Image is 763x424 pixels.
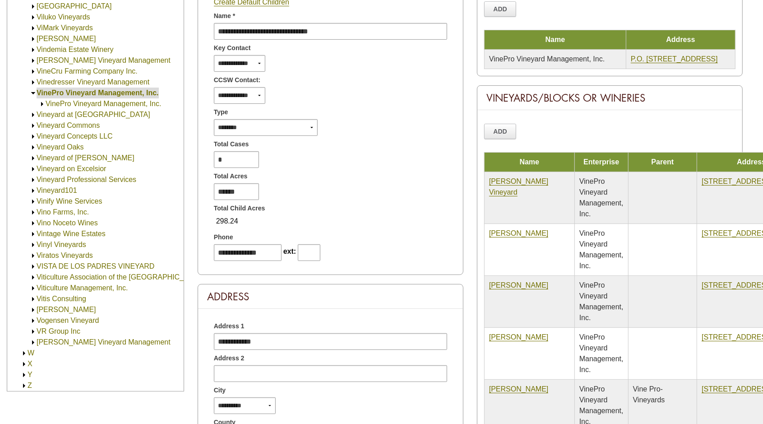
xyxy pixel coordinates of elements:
[37,165,106,172] a: Vineyard on Excelsior
[30,68,37,75] img: Expand VineCru Farming Company Inc.
[37,67,138,75] a: VineCru Farming Company Inc.
[214,75,260,85] span: CCSW Contact:
[30,187,37,194] img: Expand Vineyard101
[484,30,626,50] td: Name
[30,242,37,248] img: Expand Vinyl Vineyards
[37,208,89,216] a: Vino Farms, Inc.
[30,274,37,281] img: Expand Viticulture Association of the Santa Cruz Mountains
[37,284,128,292] a: Viticulture Management, Inc.
[37,176,136,183] a: Vineyard Professional Services
[37,35,96,42] a: [PERSON_NAME]
[37,327,80,335] a: VR Group Inc
[214,172,248,181] span: Total Acres
[283,247,296,255] span: ext:
[579,333,624,373] span: VinePro Vineyard Management, Inc.
[30,3,37,10] img: Expand Villa Vallecito Vineyards
[37,252,93,259] a: Viratos Vineyards
[39,101,46,107] img: Expand VinePro Vineyard Management, Inc.
[214,11,235,21] span: Name *
[37,230,106,238] a: Vintage Wine Estates
[214,354,245,363] span: Address 2
[30,339,37,346] img: Expand Vyborny Vineyard Management
[484,153,574,172] td: Name
[37,89,159,97] a: VinePro Vineyard Management, Inc.
[626,30,735,50] td: Address
[214,321,245,331] span: Address 1
[21,350,28,357] img: Expand W
[37,111,150,118] a: Vineyard at [GEOGRAPHIC_DATA]
[579,229,624,270] span: VinePro Vineyard Management, Inc.
[37,186,77,194] a: Vineyard101
[30,252,37,259] img: Expand Viratos Vineyards
[489,177,549,196] a: [PERSON_NAME] Vineyard
[489,281,549,289] a: [PERSON_NAME]
[37,13,90,21] a: Viluko Vineyards
[30,14,37,21] img: Expand Viluko Vineyards
[484,50,626,69] td: VinePro Vineyard Management, Inc.
[37,154,134,162] a: Vineyard of [PERSON_NAME]
[37,241,86,248] a: Vinyl Vineyards
[30,57,37,64] img: Expand Vine Shepherd Vineyard Management
[489,385,549,393] a: [PERSON_NAME]
[37,56,171,64] a: [PERSON_NAME] Vineyard Management
[579,281,624,321] span: VinePro Vineyard Management, Inc.
[28,382,32,389] a: Z
[21,382,28,389] img: Expand Z
[477,86,742,110] div: Vineyards/Blocks or Wineries
[21,372,28,378] img: Expand Y
[30,166,37,172] img: Expand Vineyard on Excelsior
[30,285,37,292] img: Expand Viticulture Management, Inc.
[28,371,32,378] a: Y
[628,153,697,172] td: Parent
[37,317,99,324] a: Vogensen Vineyard
[30,122,37,129] img: Expand Vineyard Commons
[30,133,37,140] img: Expand Vineyard Concepts LLC
[30,209,37,216] img: Expand Vino Farms, Inc.
[198,284,463,309] div: Address
[631,55,718,63] a: P.O. [STREET_ADDRESS]
[37,46,113,53] a: Vindemia Estate Winery
[30,144,37,151] img: Expand Vineyard Oaks
[30,155,37,162] img: Expand Vineyard of Pasterick
[214,140,249,149] span: Total Cases
[30,79,37,86] img: Expand Vinedresser Vineyard Management
[37,273,263,281] a: Viticulture Association of the [GEOGRAPHIC_DATA][PERSON_NAME]
[484,1,517,17] a: Add
[214,204,265,213] span: Total Child Acres
[30,177,37,183] img: Expand Vineyard Professional Services
[30,296,37,303] img: Expand Vitis Consulting
[28,349,34,357] a: W
[30,263,37,270] img: Expand VISTA DE LOS PADRES VINEYARD
[30,47,37,53] img: Expand Vindemia Estate Winery
[37,132,113,140] a: Vineyard Concepts LLC
[214,386,226,395] span: City
[37,78,149,86] a: Vinedresser Vineyard Management
[37,338,171,346] a: [PERSON_NAME] Vineyard Management
[30,231,37,238] img: Expand Vintage Wine Estates
[30,36,37,42] img: Expand Vina de Leon
[30,220,37,227] img: Expand Vino Noceto Wines
[214,233,233,242] span: Phone
[37,306,96,313] a: [PERSON_NAME]
[214,107,228,117] span: Type
[37,2,112,10] a: [GEOGRAPHIC_DATA]
[214,214,240,229] span: 298.24
[214,43,251,53] span: Key Contact
[28,360,32,368] a: X
[30,90,37,97] img: Collapse VinePro Vineyard Management, Inc.
[37,262,154,270] a: VISTA DE LOS PADRES VINEYARD
[633,385,665,404] span: Vine Pro-Vineyards
[37,219,98,227] a: Vino Noceto Wines
[574,153,628,172] td: Enterprise
[21,361,28,368] img: Expand X
[30,328,37,335] img: Expand VR Group Inc
[489,333,549,341] a: [PERSON_NAME]
[37,197,102,205] a: Vinify Wine Services
[30,317,37,324] img: Expand Vogensen Vineyard
[37,295,86,303] a: Vitis Consulting
[30,112,37,118] img: Expand Vineyard at Creekside Pecan Garden
[489,229,549,238] a: [PERSON_NAME]
[30,307,37,313] img: Expand Vittori Vineyards
[579,177,624,218] span: VinePro Vineyard Management, Inc.
[30,198,37,205] img: Expand Vinify Wine Services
